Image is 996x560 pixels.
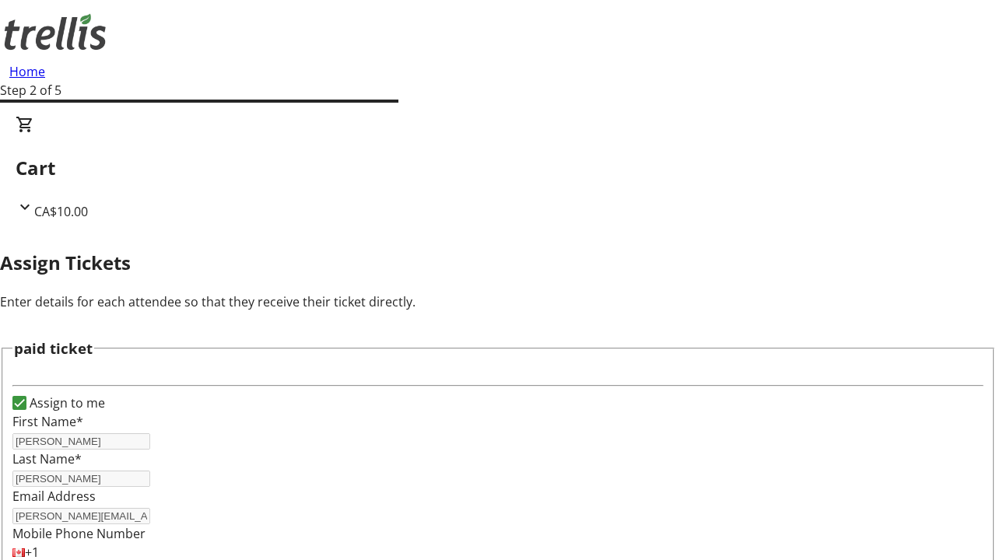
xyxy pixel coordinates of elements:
label: Assign to me [26,394,105,412]
span: CA$10.00 [34,203,88,220]
label: Mobile Phone Number [12,525,146,542]
h2: Cart [16,154,980,182]
h3: paid ticket [14,338,93,359]
label: First Name* [12,413,83,430]
label: Email Address [12,488,96,505]
label: Last Name* [12,450,82,467]
div: CartCA$10.00 [16,115,980,221]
